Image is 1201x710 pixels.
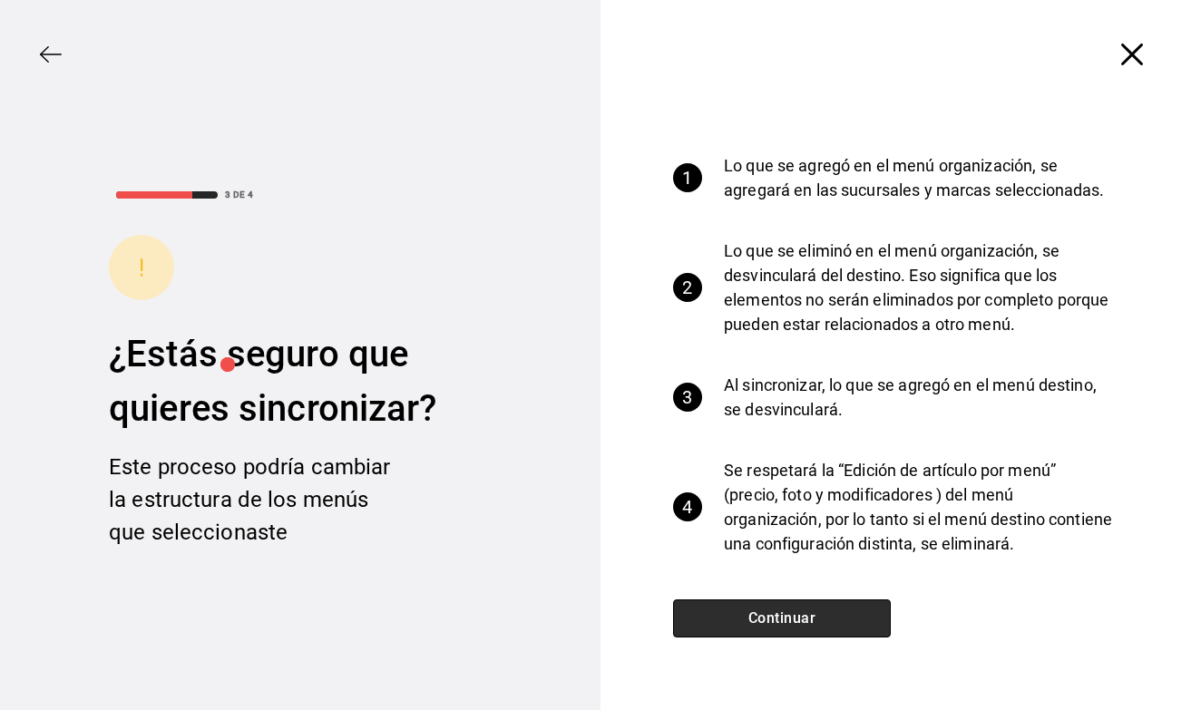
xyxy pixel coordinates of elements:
div: ¿Estás seguro que quieres sincronizar? [109,327,492,436]
div: 1 [673,163,702,192]
p: Se respetará la “Edición de artículo por menú” (precio, foto y modificadores ) del menú organizac... [724,458,1114,556]
div: 4 [673,492,702,521]
p: Lo que se agregó en el menú organización, se agregará en las sucursales y marcas seleccionadas. [724,153,1114,202]
button: Continuar [673,599,891,637]
p: Al sincronizar, lo que se agregó en el menú destino, se desvinculará. [724,373,1114,422]
p: Lo que se eliminó en el menú organización, se desvinculará del destino. Eso significa que los ele... [724,238,1114,336]
div: 2 [673,273,702,302]
div: 3 [673,383,702,412]
div: Este proceso podría cambiar la estructura de los menús que seleccionaste [109,451,399,549]
div: 3 DE 4 [225,188,253,201]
